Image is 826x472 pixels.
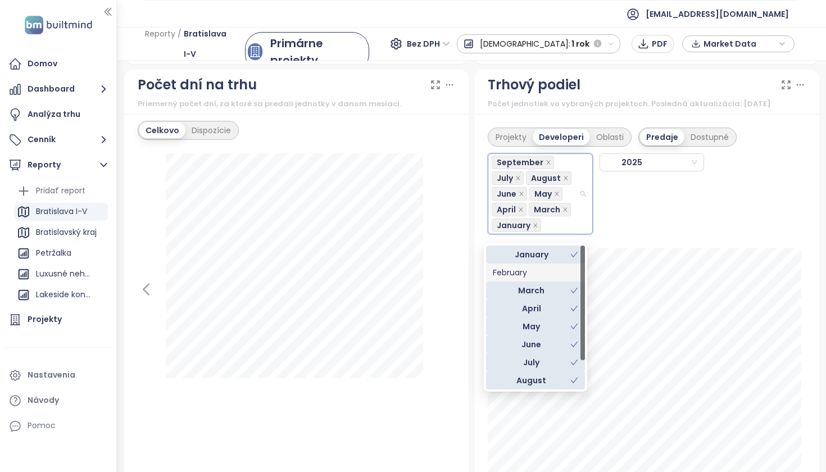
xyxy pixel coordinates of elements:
[704,35,776,52] span: Market Data
[493,284,570,297] div: March
[493,374,570,387] div: August
[36,288,94,302] div: Lakeside konkurencia
[14,224,108,242] div: Bratislavský kraj
[493,320,570,333] div: May
[14,265,108,283] div: Luxusné nehnuteľnosti
[486,353,585,371] div: July
[36,225,97,239] div: Bratislavský kraj
[492,156,554,169] span: September
[145,24,175,64] span: Reporty
[493,266,578,279] div: February
[138,74,257,96] div: Počet dní na trhu
[36,267,94,281] div: Luxusné nehnuteľnosti
[533,223,538,228] span: close
[488,98,806,110] div: Počet jednotiek vo vybraných projektoch. Posledná aktualizácia: [DATE]
[28,419,56,433] div: Pomoc
[6,103,111,126] a: Analýza trhu
[36,246,71,260] div: Petržalka
[534,188,552,200] span: May
[632,35,674,53] button: PDF
[519,191,524,197] span: close
[138,98,456,110] div: Priemerný počet dní, za ktoré sa predali jednotky v danom mesiaci.
[14,182,108,200] div: Pridať report
[493,248,570,261] div: January
[457,34,621,53] button: [DEMOGRAPHIC_DATA]:1 rok
[28,57,57,71] div: Domov
[493,338,570,351] div: June
[6,78,111,101] button: Dashboard
[563,175,569,181] span: close
[531,172,561,184] span: August
[534,203,560,216] span: March
[178,24,181,64] span: /
[497,156,543,169] span: September
[554,191,560,197] span: close
[486,246,585,264] div: January
[562,207,568,212] span: close
[684,129,735,145] div: Dostupné
[571,34,589,54] span: 1 rok
[570,287,578,294] span: check
[518,207,524,212] span: close
[407,35,450,52] span: Bez DPH
[497,219,530,232] span: January
[646,1,789,28] span: [EMAIL_ADDRESS][DOMAIN_NAME]
[570,376,578,384] span: check
[14,286,108,304] div: Lakeside konkurencia
[652,38,668,50] span: PDF
[640,129,684,145] div: Predaje
[492,219,541,232] span: January
[570,251,578,258] span: check
[36,205,87,219] div: Bratislava I-V
[497,203,516,216] span: April
[570,341,578,348] span: check
[36,184,85,198] div: Pridať report
[14,203,108,221] div: Bratislava I-V
[28,368,75,382] div: Nastavenia
[480,34,570,54] span: [DEMOGRAPHIC_DATA]:
[489,129,533,145] div: Projekty
[529,187,562,201] span: May
[6,308,111,331] a: Projekty
[245,32,369,71] a: primary
[486,371,585,389] div: August
[570,323,578,330] span: check
[6,389,111,412] a: Návody
[486,299,585,317] div: April
[603,154,671,171] span: 2025
[184,24,228,64] span: Bratislava I-V
[270,35,358,69] div: Primárne projekty
[688,35,788,52] div: button
[488,74,580,96] div: Trhový podiel
[14,244,108,262] div: Petržalka
[6,364,111,387] a: Nastavenia
[497,188,516,200] span: June
[533,129,590,145] div: Developeri
[6,415,111,437] div: Pomoc
[570,305,578,312] span: check
[492,203,527,216] span: April
[486,335,585,353] div: June
[493,356,570,369] div: July
[28,312,62,326] div: Projekty
[185,122,237,138] div: Dispozície
[590,129,630,145] div: Oblasti
[515,175,521,181] span: close
[28,107,80,121] div: Analýza trhu
[6,154,111,176] button: Reporty
[492,171,524,185] span: July
[546,160,551,165] span: close
[486,264,585,282] div: February
[529,203,571,216] span: March
[526,171,571,185] span: August
[493,302,570,315] div: April
[486,317,585,335] div: May
[28,393,59,407] div: Návody
[6,53,111,75] a: Domov
[492,187,527,201] span: June
[139,122,185,138] div: Celkovo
